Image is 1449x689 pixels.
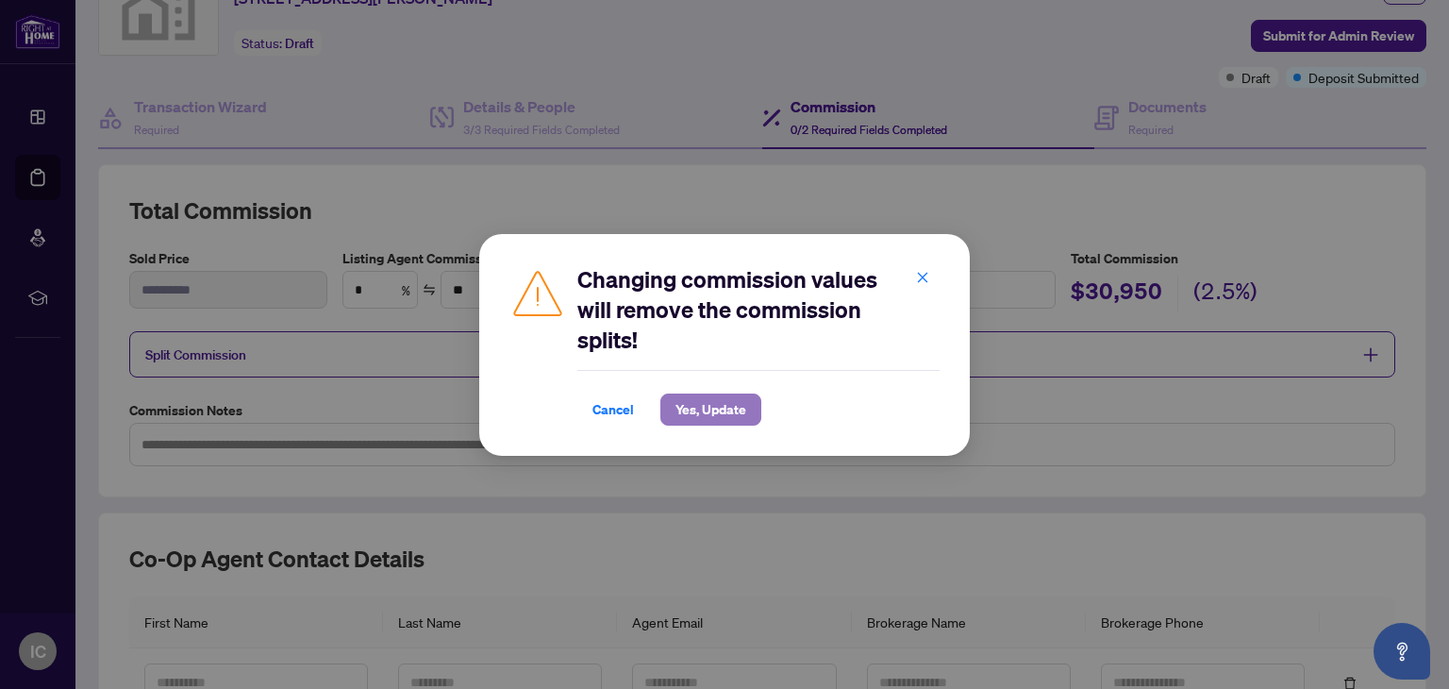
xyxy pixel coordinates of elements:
[577,394,649,426] button: Cancel
[1374,623,1430,680] button: Open asap
[592,395,634,425] span: Cancel
[660,394,761,426] button: Yes, Update
[916,271,929,284] span: close
[577,264,940,355] h2: Changing commission values will remove the commission splits!
[509,264,566,321] img: Caution Icon
[675,395,746,425] span: Yes, Update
